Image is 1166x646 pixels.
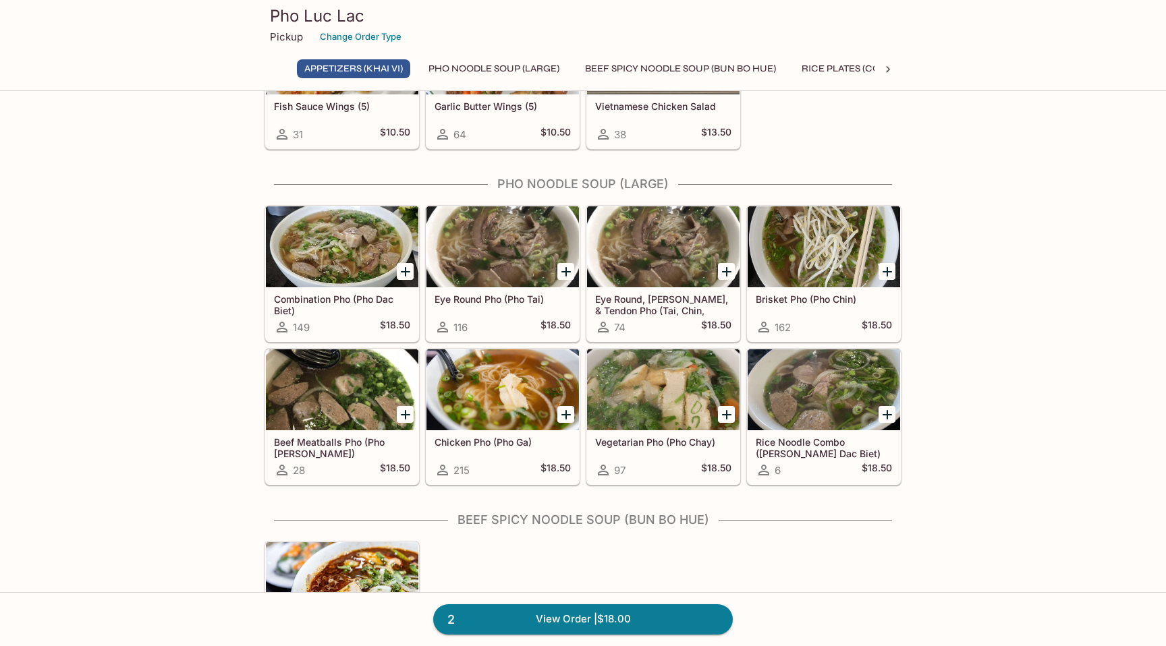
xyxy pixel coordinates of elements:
[748,206,900,287] div: Brisket Pho (Pho Chin)
[426,206,579,287] div: Eye Round Pho (Pho Tai)
[794,59,916,78] button: Rice Plates (Com Dia)
[748,349,900,430] div: Rice Noodle Combo (Hu Tieu Dac Biet)
[314,26,408,47] button: Change Order Type
[265,512,901,527] h4: Beef Spicy Noodle Soup (Bun Bo Hue)
[718,263,735,280] button: Add Eye Round, Brisket, & Tendon Pho (Tai, Chin, Gan)
[756,436,892,459] h5: Rice Noodle Combo ([PERSON_NAME] Dac Biet)
[266,349,418,430] div: Beef Meatballs Pho (Pho Bo Vien)
[426,349,579,430] div: Chicken Pho (Pho Ga)
[718,406,735,423] button: Add Vegetarian Pho (Pho Chay)
[397,406,414,423] button: Add Beef Meatballs Pho (Pho Bo Vien)
[614,464,626,477] span: 97
[435,293,571,305] h5: Eye Round Pho (Pho Tai)
[614,128,626,141] span: 38
[557,263,574,280] button: Add Eye Round Pho (Pho Tai)
[747,349,901,485] a: Rice Noodle Combo ([PERSON_NAME] Dac Biet)6$18.50
[586,349,740,485] a: Vegetarian Pho (Pho Chay)97$18.50
[266,542,418,623] div: Beef Spicy Noodle Soup (Bun Bo Hue)
[293,321,310,334] span: 149
[587,206,740,287] div: Eye Round, Brisket, & Tendon Pho (Tai, Chin, Gan)
[265,206,419,342] a: Combination Pho (Pho Dac Biet)149$18.50
[614,321,626,334] span: 74
[540,462,571,478] h5: $18.50
[595,436,731,448] h5: Vegetarian Pho (Pho Chay)
[701,462,731,478] h5: $18.50
[862,319,892,335] h5: $18.50
[270,30,303,43] p: Pickup
[274,293,410,316] h5: Combination Pho (Pho Dac Biet)
[587,349,740,430] div: Vegetarian Pho (Pho Chay)
[587,13,740,94] div: Vietnamese Chicken Salad
[453,464,470,477] span: 215
[426,206,580,342] a: Eye Round Pho (Pho Tai)116$18.50
[775,464,781,477] span: 6
[270,5,896,26] h3: Pho Luc Lac
[775,321,791,334] span: 162
[435,100,571,112] h5: Garlic Butter Wings (5)
[756,293,892,305] h5: Brisket Pho (Pho Chin)
[557,406,574,423] button: Add Chicken Pho (Pho Ga)
[586,206,740,342] a: Eye Round, [PERSON_NAME], & Tendon Pho (Tai, Chin, [GEOGRAPHIC_DATA])74$18.50
[397,263,414,280] button: Add Combination Pho (Pho Dac Biet)
[297,59,410,78] button: Appetizers (Khai Vi)
[540,319,571,335] h5: $18.50
[293,464,305,477] span: 28
[879,263,895,280] button: Add Brisket Pho (Pho Chin)
[380,462,410,478] h5: $18.50
[578,59,783,78] button: Beef Spicy Noodle Soup (Bun Bo Hue)
[453,321,468,334] span: 116
[266,206,418,287] div: Combination Pho (Pho Dac Biet)
[439,610,463,629] span: 2
[595,100,731,112] h5: Vietnamese Chicken Salad
[747,206,901,342] a: Brisket Pho (Pho Chin)162$18.50
[540,126,571,142] h5: $10.50
[266,13,418,94] div: Fish Sauce Wings (5)
[426,349,580,485] a: Chicken Pho (Pho Ga)215$18.50
[380,319,410,335] h5: $18.50
[274,436,410,459] h5: Beef Meatballs Pho (Pho [PERSON_NAME])
[433,604,733,634] a: 2View Order |$18.00
[701,126,731,142] h5: $13.50
[380,126,410,142] h5: $10.50
[453,128,466,141] span: 64
[879,406,895,423] button: Add Rice Noodle Combo (Hu Tieu Dac Biet)
[435,436,571,448] h5: Chicken Pho (Pho Ga)
[293,128,303,141] span: 31
[274,100,410,112] h5: Fish Sauce Wings (5)
[426,13,579,94] div: Garlic Butter Wings (5)
[862,462,892,478] h5: $18.50
[595,293,731,316] h5: Eye Round, [PERSON_NAME], & Tendon Pho (Tai, Chin, [GEOGRAPHIC_DATA])
[265,177,901,192] h4: Pho Noodle Soup (Large)
[265,349,419,485] a: Beef Meatballs Pho (Pho [PERSON_NAME])28$18.50
[701,319,731,335] h5: $18.50
[421,59,567,78] button: Pho Noodle Soup (Large)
